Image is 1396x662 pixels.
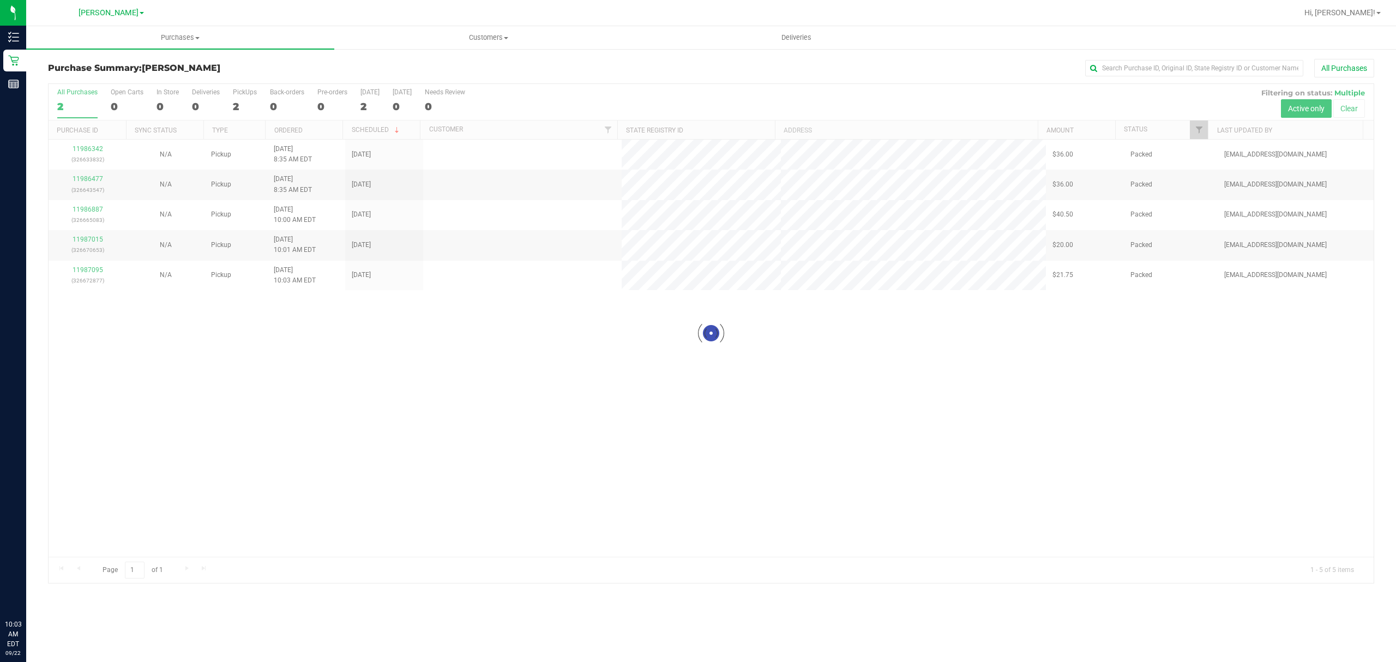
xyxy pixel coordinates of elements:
a: Customers [334,26,642,49]
inline-svg: Retail [8,55,19,66]
p: 10:03 AM EDT [5,619,21,649]
span: Hi, [PERSON_NAME]! [1304,8,1375,17]
span: [PERSON_NAME] [142,63,220,73]
iframe: Resource center [11,575,44,607]
span: Customers [335,33,642,43]
inline-svg: Inventory [8,32,19,43]
button: All Purchases [1314,59,1374,77]
span: Deliveries [767,33,826,43]
h3: Purchase Summary: [48,63,490,73]
p: 09/22 [5,649,21,657]
span: Purchases [26,33,334,43]
input: Search Purchase ID, Original ID, State Registry ID or Customer Name... [1085,60,1303,76]
inline-svg: Reports [8,79,19,89]
a: Deliveries [642,26,950,49]
a: Purchases [26,26,334,49]
span: [PERSON_NAME] [79,8,139,17]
